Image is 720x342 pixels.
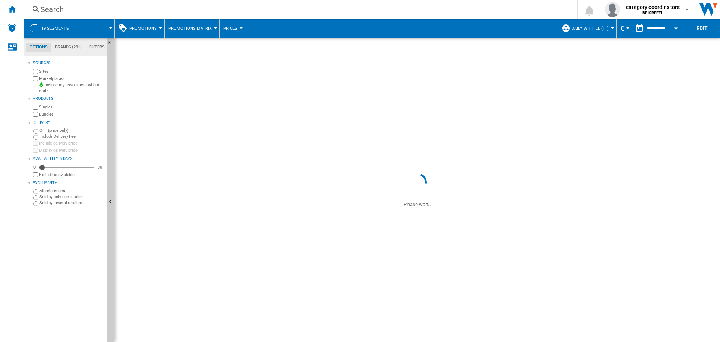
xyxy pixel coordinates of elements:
div: Delivery [33,120,104,126]
label: Sites [39,69,104,74]
button: Promotions [129,19,160,38]
input: Sold by only one retailer [33,195,38,200]
label: Bundles [39,111,104,117]
label: Singles [39,104,104,110]
input: Display delivery price [33,148,38,153]
input: Bundles [33,112,38,117]
div: Daily WIT File (11) [561,19,612,38]
label: Include delivery price [39,140,104,146]
div: Exclusivity [33,180,104,186]
md-tab-item: Filters [85,43,108,52]
input: OFF (price only) [33,129,38,134]
input: Include delivery price [33,141,38,146]
label: Marketplaces [39,76,104,81]
label: Sold by only one retailer [39,194,104,200]
input: Display delivery price [33,172,38,177]
md-menu: Currency [616,19,632,38]
button: € [620,19,628,38]
div: Products [33,96,104,102]
div: 0 [31,164,37,170]
img: alerts-logo.svg [7,23,16,32]
label: Sold by several retailers [39,200,104,206]
div: 90 [96,164,104,170]
span: Promotions [129,26,157,31]
button: Edit [687,21,717,35]
input: Include my assortment within stats [33,83,38,93]
img: mysite-bg-18x18.png [39,82,43,87]
img: profile.jpg [605,2,620,17]
ng-transclude: Please wait... [403,202,431,207]
div: 19 segments [28,19,111,38]
button: Promotions Matrix [168,19,216,38]
input: All references [33,189,38,194]
span: 19 segments [41,26,69,31]
label: Exclude unavailables [39,172,104,178]
md-tab-item: Options [26,43,51,52]
label: Include my assortment within stats [39,82,104,94]
label: OFF (price only) [39,128,104,133]
input: Singles [33,105,38,110]
button: md-calendar [632,21,647,36]
label: Include Delivery Fee [39,134,104,139]
div: Search [40,4,557,15]
button: Open calendar [669,20,682,34]
span: Daily WIT File (11) [571,26,609,31]
b: BE KREFEL [642,11,663,15]
input: Include Delivery Fee [33,135,38,140]
button: 19 segments [41,19,76,38]
label: All references [39,188,104,194]
div: Promotions [118,19,160,38]
span: Promotions Matrix [168,26,212,31]
button: Hide [107,38,116,51]
div: Availability 5 Days [33,156,104,162]
div: Sources [33,60,104,66]
span: Prices [223,26,237,31]
button: Daily WIT File (11) [571,19,612,38]
input: Marketplaces [33,76,38,81]
span: category coordinators [626,3,679,11]
input: Sites [33,69,38,74]
md-tab-item: Brands (281) [51,43,85,52]
button: Prices [223,19,241,38]
label: Display delivery price [39,148,104,153]
md-slider: Availability [39,164,94,171]
span: € [620,24,624,32]
input: Sold by several retailers [33,201,38,206]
